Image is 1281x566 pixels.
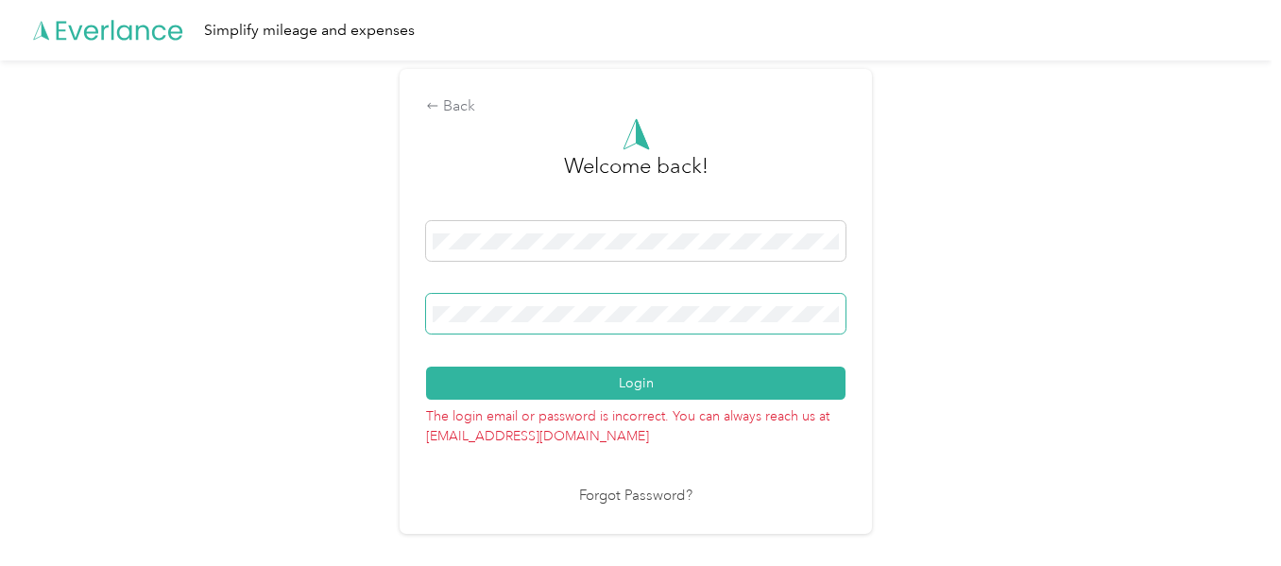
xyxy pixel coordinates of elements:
[204,19,415,43] div: Simplify mileage and expenses
[564,150,709,201] h3: greeting
[426,95,845,118] div: Back
[426,367,845,400] button: Login
[426,400,845,446] p: The login email or password is incorrect. You can always reach us at [EMAIL_ADDRESS][DOMAIN_NAME]
[579,486,692,507] a: Forgot Password?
